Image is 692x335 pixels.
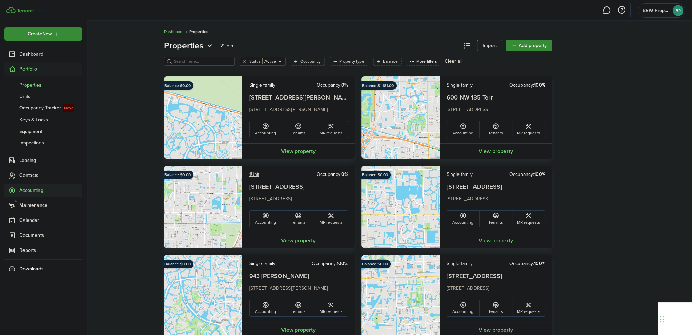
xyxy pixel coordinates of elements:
[162,171,193,179] ribbon: Balance $0.00
[509,81,545,89] card-header-right: Occupancy:
[339,58,364,64] filter-tag-label: Property type
[480,121,512,138] a: Tenants
[6,7,16,13] img: TenantCloud
[282,211,315,227] a: Tenants
[4,79,82,91] a: Properties
[240,57,286,66] filter-tag: Open filter
[658,302,692,335] iframe: Chat Widget
[447,93,493,102] a: 600 NW 135 Terr
[19,172,82,179] span: Contacts
[249,93,352,102] a: [STREET_ADDRESS][PERSON_NAME]
[330,57,368,66] filter-tag: Open filter
[440,233,552,248] a: View property
[249,272,309,280] a: 943 [PERSON_NAME]
[4,27,82,41] button: Open menu
[242,143,355,159] a: View property
[341,171,348,178] b: 0%
[249,81,275,89] card-header-left: Single family
[19,116,82,123] span: Keys & Locks
[19,128,82,135] span: Equipment
[164,166,242,248] img: Property avatar
[242,233,355,248] a: View property
[249,195,348,206] card-description: [STREET_ADDRESS]
[447,195,545,206] card-description: [STREET_ADDRESS]
[19,232,82,239] span: Documents
[447,211,480,227] a: Accounting
[250,211,282,227] a: Accounting
[19,65,82,73] span: Portfolio
[164,29,184,35] a: Dashboard
[250,300,282,316] a: Accounting
[673,5,683,16] avatar-text: BP
[447,300,480,316] a: Accounting
[172,58,232,65] input: Search here...
[262,58,276,64] filter-tag-value: Active
[480,300,512,316] a: Tenants
[361,76,440,159] img: Property avatar
[407,57,439,66] button: More filters
[249,182,305,191] a: [STREET_ADDRESS]
[19,202,82,209] span: Maintenance
[64,105,73,111] span: New
[19,104,82,112] span: Occupancy Tracker
[373,57,402,66] filter-tag: Open filter
[512,121,545,138] a: MR requests
[4,91,82,102] a: Units
[250,121,282,138] a: Accounting
[534,171,545,178] b: 100%
[249,260,275,267] card-header-left: Single family
[359,81,397,90] ribbon: Balance $1,181.00
[447,260,473,267] card-header-left: Single family
[19,139,82,147] span: Inspections
[242,59,248,64] button: Clear filter
[164,40,204,52] span: Properties
[447,285,545,295] card-description: [STREET_ADDRESS]
[383,58,398,64] filter-tag-label: Balance
[4,125,82,137] a: Equipment
[447,272,502,280] a: [STREET_ADDRESS]
[341,81,348,89] b: 0%
[300,58,321,64] filter-tag-label: Occupancy
[164,40,214,52] button: Open menu
[249,171,259,178] a: 1Unit
[19,265,44,272] span: Downloads
[189,29,208,35] span: Properties
[4,244,82,257] a: Reports
[337,260,348,267] b: 100%
[282,300,315,316] a: Tenants
[28,32,52,36] span: Create New
[512,211,545,227] a: MR requests
[282,121,315,138] a: Tenants
[447,121,480,138] a: Accounting
[315,211,348,227] a: MR requests
[164,76,242,159] img: Property avatar
[643,8,670,13] span: BRW Property Group
[19,50,82,58] span: Dashboard
[534,260,545,267] b: 100%
[19,157,82,164] span: Leasing
[19,217,82,224] span: Calendar
[19,93,82,100] span: Units
[317,171,348,178] card-header-right: Occupancy:
[315,121,348,138] a: MR requests
[315,300,348,316] a: MR requests
[164,40,214,52] button: Properties
[249,106,348,117] card-description: [STREET_ADDRESS][PERSON_NAME]
[616,4,627,16] button: Open resource center
[506,40,552,51] a: Add property
[447,171,473,178] card-header-left: Single family
[445,57,462,66] button: Clear all
[447,81,473,89] card-header-left: Single family
[359,171,391,179] ribbon: Balance $0.00
[477,40,502,51] a: Import
[17,9,46,13] img: TenantCloud
[361,166,440,248] img: Property avatar
[480,211,512,227] a: Tenants
[312,260,348,267] card-header-right: Occupancy:
[19,81,82,89] span: Properties
[317,81,348,89] card-header-right: Occupancy:
[600,2,613,19] a: Messaging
